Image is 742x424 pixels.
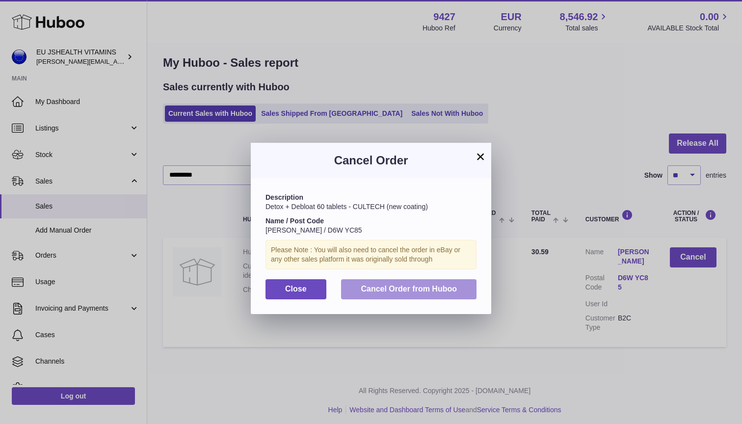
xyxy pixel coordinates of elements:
[265,153,477,168] h3: Cancel Order
[265,193,303,201] strong: Description
[265,203,428,211] span: Detox + Debloat 60 tablets - CULTECH (new coating)
[265,240,477,269] div: Please Note : You will also need to cancel the order in eBay or any other sales platform it was o...
[265,226,362,234] span: [PERSON_NAME] / D6W YC85
[475,151,486,162] button: ×
[265,279,326,299] button: Close
[361,285,457,293] span: Cancel Order from Huboo
[285,285,307,293] span: Close
[265,217,324,225] strong: Name / Post Code
[341,279,477,299] button: Cancel Order from Huboo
